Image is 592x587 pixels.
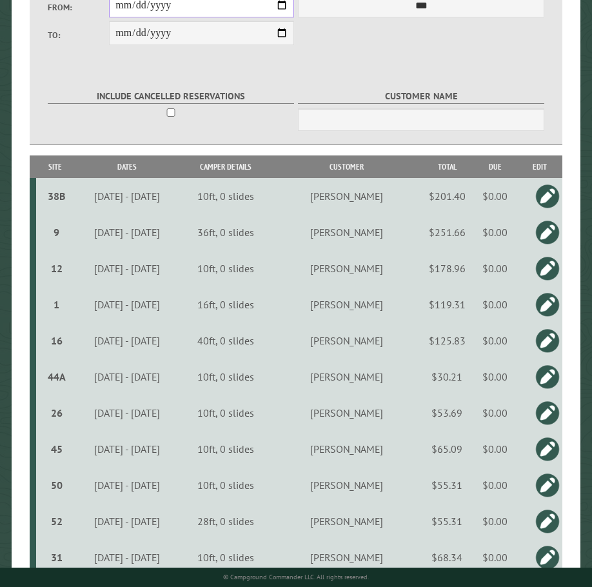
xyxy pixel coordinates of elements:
[41,334,72,347] div: 16
[272,178,422,214] td: [PERSON_NAME]
[48,29,109,41] label: To:
[48,1,109,14] label: From:
[421,323,473,359] td: $125.83
[298,89,544,104] label: Customer Name
[473,395,517,431] td: $0.00
[421,250,473,286] td: $178.96
[272,467,422,503] td: [PERSON_NAME]
[41,298,72,311] div: 1
[272,286,422,323] td: [PERSON_NAME]
[41,190,72,203] div: 38B
[473,323,517,359] td: $0.00
[41,262,72,275] div: 12
[180,395,272,431] td: 10ft, 0 slides
[36,155,74,178] th: Site
[272,395,422,431] td: [PERSON_NAME]
[41,551,72,564] div: 31
[272,431,422,467] td: [PERSON_NAME]
[180,431,272,467] td: 10ft, 0 slides
[473,467,517,503] td: $0.00
[421,214,473,250] td: $251.66
[180,539,272,575] td: 10ft, 0 slides
[473,178,517,214] td: $0.00
[421,395,473,431] td: $53.69
[473,286,517,323] td: $0.00
[76,226,177,239] div: [DATE] - [DATE]
[517,155,562,178] th: Edit
[473,155,517,178] th: Due
[48,89,294,104] label: Include Cancelled Reservations
[473,431,517,467] td: $0.00
[74,155,180,178] th: Dates
[421,286,473,323] td: $119.31
[41,226,72,239] div: 9
[76,370,177,383] div: [DATE] - [DATE]
[76,551,177,564] div: [DATE] - [DATE]
[76,443,177,455] div: [DATE] - [DATE]
[76,334,177,347] div: [DATE] - [DATE]
[272,323,422,359] td: [PERSON_NAME]
[473,503,517,539] td: $0.00
[180,155,272,178] th: Camper Details
[421,155,473,178] th: Total
[473,359,517,395] td: $0.00
[421,503,473,539] td: $55.31
[180,214,272,250] td: 36ft, 0 slides
[421,431,473,467] td: $65.09
[473,539,517,575] td: $0.00
[272,539,422,575] td: [PERSON_NAME]
[76,479,177,492] div: [DATE] - [DATE]
[272,214,422,250] td: [PERSON_NAME]
[473,214,517,250] td: $0.00
[272,250,422,286] td: [PERSON_NAME]
[421,178,473,214] td: $201.40
[421,467,473,503] td: $55.31
[180,359,272,395] td: 10ft, 0 slides
[76,190,177,203] div: [DATE] - [DATE]
[421,359,473,395] td: $30.21
[272,155,422,178] th: Customer
[41,406,72,419] div: 26
[180,250,272,286] td: 10ft, 0 slides
[421,539,473,575] td: $68.34
[180,467,272,503] td: 10ft, 0 slides
[41,479,72,492] div: 50
[76,515,177,528] div: [DATE] - [DATE]
[76,262,177,275] div: [DATE] - [DATE]
[223,573,369,581] small: © Campground Commander LLC. All rights reserved.
[41,515,72,528] div: 52
[76,298,177,311] div: [DATE] - [DATE]
[180,323,272,359] td: 40ft, 0 slides
[272,503,422,539] td: [PERSON_NAME]
[76,406,177,419] div: [DATE] - [DATE]
[180,503,272,539] td: 28ft, 0 slides
[180,178,272,214] td: 10ft, 0 slides
[41,370,72,383] div: 44A
[473,250,517,286] td: $0.00
[272,359,422,395] td: [PERSON_NAME]
[180,286,272,323] td: 16ft, 0 slides
[41,443,72,455] div: 45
